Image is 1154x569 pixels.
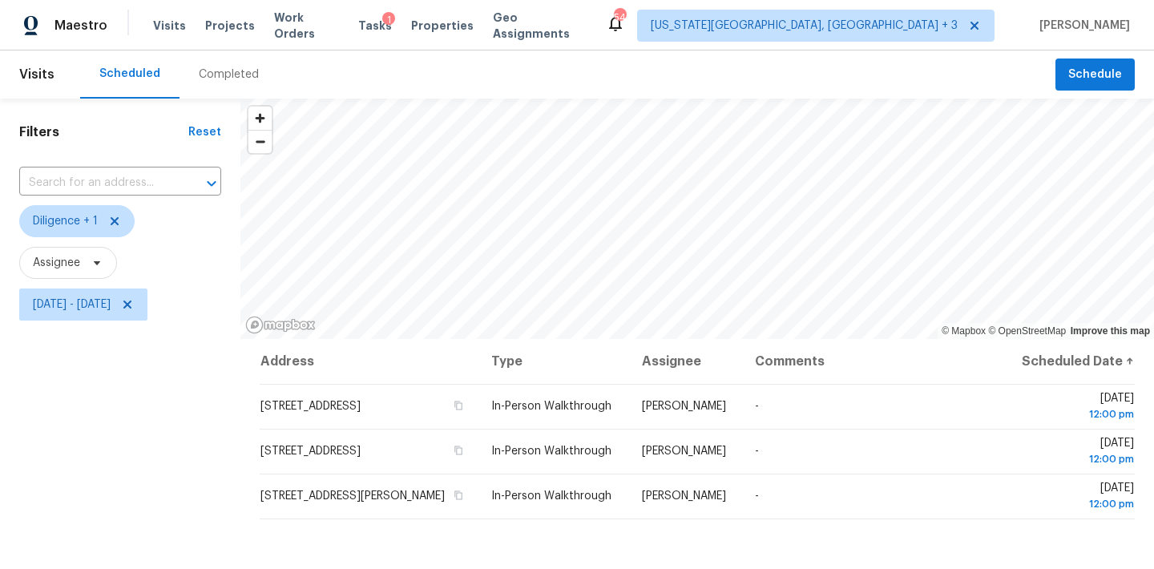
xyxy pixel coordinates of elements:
[451,443,466,458] button: Copy Address
[642,446,726,457] span: [PERSON_NAME]
[260,446,361,457] span: [STREET_ADDRESS]
[248,130,272,153] button: Zoom out
[99,66,160,82] div: Scheduled
[33,213,98,229] span: Diligence + 1
[33,297,111,313] span: [DATE] - [DATE]
[451,488,466,502] button: Copy Address
[19,171,176,196] input: Search for an address...
[248,107,272,130] button: Zoom in
[755,401,759,412] span: -
[1018,438,1134,467] span: [DATE]
[1018,393,1134,422] span: [DATE]
[478,339,629,384] th: Type
[248,131,272,153] span: Zoom out
[19,57,54,92] span: Visits
[260,490,445,502] span: [STREET_ADDRESS][PERSON_NAME]
[651,18,958,34] span: [US_STATE][GEOGRAPHIC_DATA], [GEOGRAPHIC_DATA] + 3
[755,490,759,502] span: -
[274,10,340,42] span: Work Orders
[1018,406,1134,422] div: 12:00 pm
[33,255,80,271] span: Assignee
[629,339,742,384] th: Assignee
[153,18,186,34] span: Visits
[205,18,255,34] span: Projects
[491,401,611,412] span: In-Person Walkthrough
[1071,325,1150,337] a: Improve this map
[260,339,478,384] th: Address
[199,67,259,83] div: Completed
[245,316,316,334] a: Mapbox homepage
[200,172,223,195] button: Open
[451,398,466,413] button: Copy Address
[642,490,726,502] span: [PERSON_NAME]
[358,20,392,31] span: Tasks
[1055,59,1135,91] button: Schedule
[942,325,986,337] a: Mapbox
[1018,482,1134,512] span: [DATE]
[411,18,474,34] span: Properties
[1018,496,1134,512] div: 12:00 pm
[491,446,611,457] span: In-Person Walkthrough
[988,325,1066,337] a: OpenStreetMap
[614,10,625,26] div: 54
[491,490,611,502] span: In-Person Walkthrough
[382,12,395,28] div: 1
[260,401,361,412] span: [STREET_ADDRESS]
[188,124,221,140] div: Reset
[1068,65,1122,85] span: Schedule
[1005,339,1135,384] th: Scheduled Date ↑
[742,339,1005,384] th: Comments
[19,124,188,140] h1: Filters
[493,10,587,42] span: Geo Assignments
[642,401,726,412] span: [PERSON_NAME]
[755,446,759,457] span: -
[240,99,1154,339] canvas: Map
[1033,18,1130,34] span: [PERSON_NAME]
[1018,451,1134,467] div: 12:00 pm
[54,18,107,34] span: Maestro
